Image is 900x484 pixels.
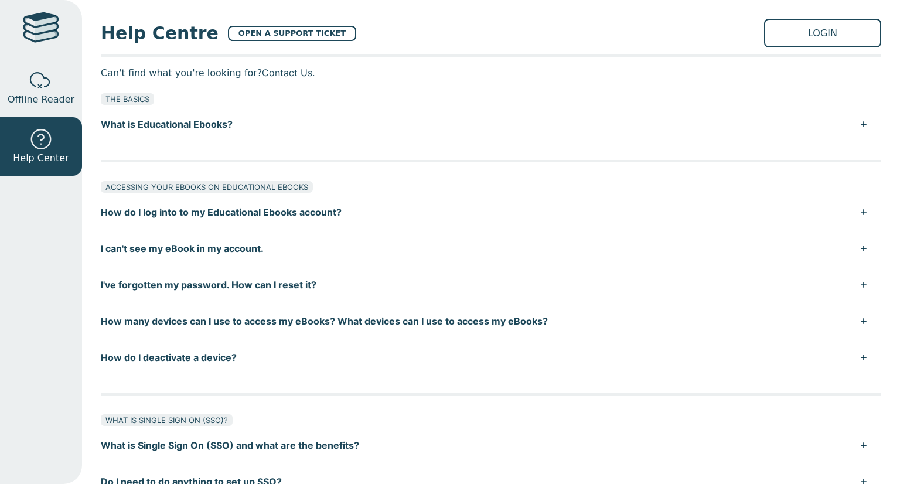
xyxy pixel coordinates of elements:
a: Contact Us. [262,67,315,79]
span: Help Center [13,151,69,165]
button: How do I deactivate a device? [101,339,881,376]
a: OPEN A SUPPORT TICKET [228,26,356,41]
div: ACCESSING YOUR EBOOKS ON EDUCATIONAL EBOOKS [101,181,313,193]
div: THE BASICS [101,93,154,105]
button: How many devices can I use to access my eBooks? What devices can I use to access my eBooks? [101,303,881,339]
a: LOGIN [764,19,881,47]
button: How do I log into to my Educational Ebooks account? [101,194,881,230]
div: WHAT IS SINGLE SIGN ON (SSO)? [101,414,233,426]
p: Can't find what you're looking for? [101,64,881,81]
button: What is Educational Ebooks? [101,106,881,142]
button: What is Single Sign On (SSO) and what are the benefits? [101,427,881,463]
span: Help Centre [101,20,219,46]
span: Offline Reader [8,93,74,107]
button: I've forgotten my password. How can I reset it? [101,267,881,303]
button: I can't see my eBook in my account. [101,230,881,267]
